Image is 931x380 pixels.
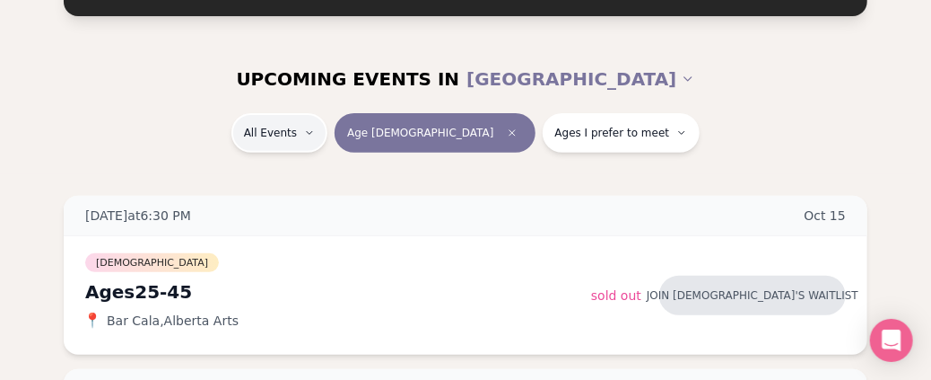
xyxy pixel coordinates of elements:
span: UPCOMING EVENTS IN [236,66,459,92]
span: Age [DEMOGRAPHIC_DATA] [347,126,493,140]
span: Bar Cala , Alberta Arts [107,312,239,330]
span: [DEMOGRAPHIC_DATA] [85,253,219,272]
button: Age [DEMOGRAPHIC_DATA]Clear age [335,113,535,153]
span: Clear age [501,122,523,144]
span: All Events [244,126,297,140]
span: 📍 [85,314,100,328]
button: All Events [231,113,327,153]
span: [DATE] at 6:30 PM [85,207,191,225]
span: Sold Out [591,288,641,303]
div: Ages 25-45 [85,279,591,305]
button: [GEOGRAPHIC_DATA] [466,59,694,99]
button: Join [DEMOGRAPHIC_DATA]'s waitlist [659,276,846,315]
button: Ages I prefer to meet [543,113,700,153]
div: Open Intercom Messenger [870,319,913,362]
span: Oct 15 [805,207,847,225]
span: Ages I prefer to meet [555,126,670,140]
